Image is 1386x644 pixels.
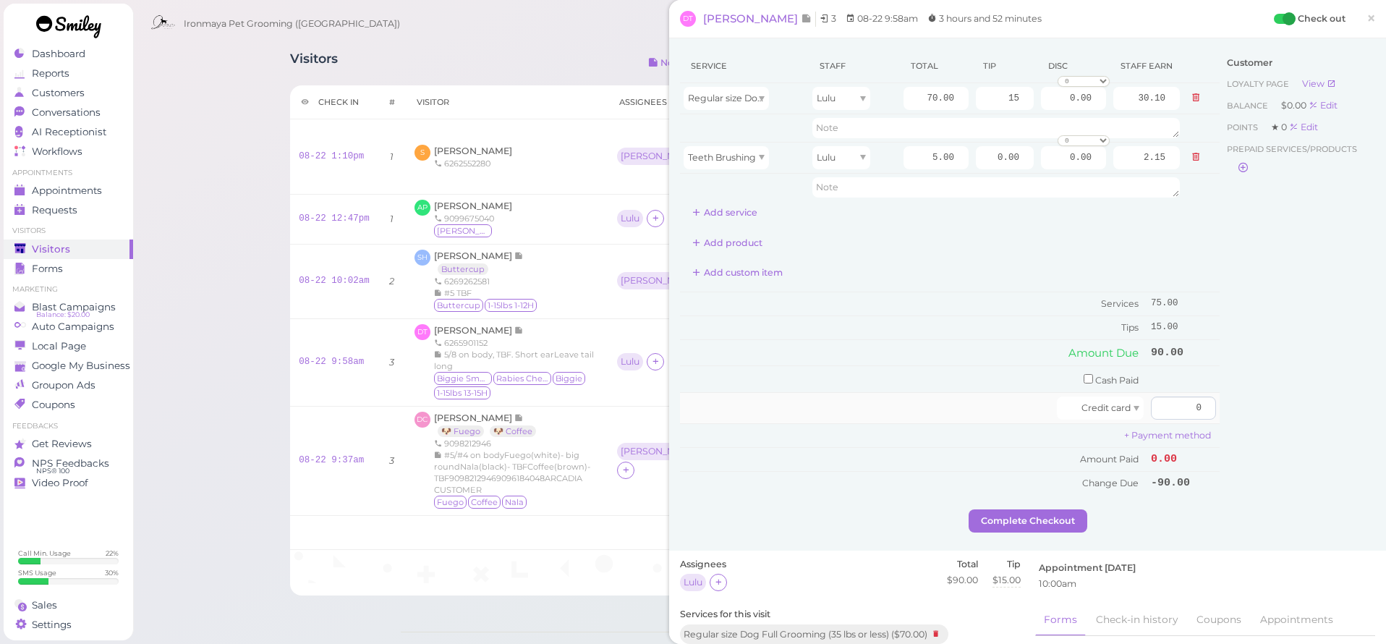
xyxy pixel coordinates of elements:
div: 9099675040 [434,213,512,224]
span: Get Reviews [32,438,92,450]
span: NPS Feedbacks [32,457,109,470]
span: AP [414,200,430,216]
div: [PERSON_NAME] [617,148,705,166]
div: Lulu [617,210,647,229]
a: Auto Campaigns [4,317,133,336]
div: 10:00am [1039,577,1372,590]
td: 15.00 [1147,316,1220,339]
span: AI Receptionist [32,126,106,138]
a: Dashboard [4,44,133,64]
span: Fuego [434,496,467,509]
span: 1-15lbs 1-12H [485,299,537,312]
a: Local Page [4,336,133,356]
td: -90.00 [1147,471,1220,494]
a: 08-22 1:10pm [299,151,364,161]
th: Staff earn [1110,49,1183,83]
div: $90.00 [947,574,978,587]
label: Services for this visit [680,608,1021,621]
span: Lucy [434,224,492,237]
span: Forms [32,263,63,275]
li: 08-22 9:58am [842,12,922,26]
span: Visitors [32,243,70,255]
a: Forms [1035,605,1086,636]
td: Services [680,292,1147,316]
i: 1 [390,151,394,162]
label: Tip [992,558,1021,571]
div: Lulu [621,213,639,224]
button: Add service [680,201,770,224]
span: Lulu [817,93,836,103]
a: + Payment method [1124,430,1211,441]
i: 2 [389,276,394,287]
a: Check-in history [1087,605,1186,635]
div: # [389,96,395,108]
span: Biggie Smalls [434,372,492,385]
a: View [1302,78,1336,89]
div: [PERSON_NAME] [617,272,705,291]
a: Reports [4,64,133,83]
button: Add custom item [680,261,795,284]
a: Appointments [4,181,133,200]
a: Appointments [1251,605,1342,635]
div: Lulu [684,577,702,588]
div: Regular size Dog Full Grooming (35 lbs or less) ( $70.00 ) [680,624,948,643]
span: Lulu [817,152,836,163]
div: Call Min. Usage [18,548,71,558]
label: Total [947,558,978,571]
th: Staff [809,49,900,83]
span: Local Page [32,340,86,352]
td: 75.00 [1147,292,1220,316]
th: Visitor [406,85,609,119]
span: $0.00 [1281,100,1309,111]
div: Lulu [621,357,639,367]
span: NPS® 100 [36,465,69,477]
span: Sales [32,599,57,611]
span: #5/#4 on bodyFuego(white)- big roundNala(black)- TBFCoffee(brown)- TBF90982129469096184048ARCADIA... [434,450,590,495]
span: 3 [831,13,836,24]
a: 🐶 Coffee [490,425,536,437]
a: Conversations [4,103,133,122]
a: Forms [4,259,133,279]
span: Video Proof [32,477,88,489]
a: Coupons [1188,605,1250,635]
div: SMS Usage [18,568,56,577]
label: Assignees [680,558,726,571]
a: 08-22 12:47pm [299,213,370,224]
h5: 🎉 Total 5 visits [DATE]. [299,528,1219,538]
span: Ironmaya Pet Grooming ([GEOGRAPHIC_DATA]) [184,4,400,44]
a: AI Receptionist [4,122,133,142]
div: 9098212946 [434,438,600,449]
span: Loyalty page [1227,79,1291,89]
span: Balance [1227,101,1270,111]
span: DT [680,11,696,27]
span: × [1366,8,1376,28]
div: [PERSON_NAME] Lulu [617,443,735,462]
button: Complete Checkout [969,509,1087,533]
a: Edit [1289,122,1318,132]
label: Appointment [DATE] [1039,562,1136,575]
a: Coupons [4,395,133,415]
a: Customers [4,83,133,103]
th: Tip [972,49,1037,83]
span: SH [414,250,430,266]
li: Feedbacks [4,421,133,431]
span: Customers [32,87,85,99]
a: Video Proof [4,473,133,493]
span: Amount Due [1068,346,1139,360]
a: 08-22 9:37am [299,455,364,465]
span: [PERSON_NAME] [434,325,514,336]
a: [PERSON_NAME] [434,200,512,211]
span: [PERSON_NAME] [434,412,514,423]
i: 3 [389,357,394,368]
a: [PERSON_NAME] 🐶 Fuego 🐶 Coffee [434,412,543,436]
span: Settings [32,619,72,631]
span: 1-15lbs 13-15H [434,386,490,399]
li: 3 hours and 52 minutes [924,12,1045,26]
span: Buttercup [434,299,483,312]
th: Assignees [608,85,748,119]
span: Change Due [1082,478,1139,488]
span: Conversations [32,106,101,119]
span: Note [514,325,524,336]
span: [PERSON_NAME] [434,145,512,156]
